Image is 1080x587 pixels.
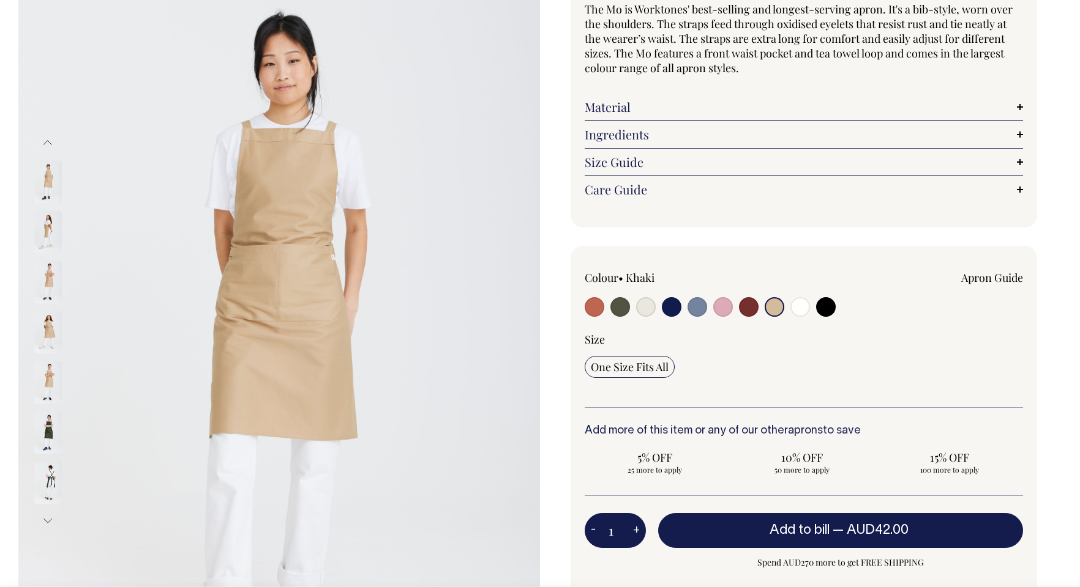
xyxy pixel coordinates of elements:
[585,2,1013,75] span: The Mo is Worktones' best-selling and longest-serving apron. It's a bib-style, worn over the shou...
[847,524,909,536] span: AUD42.00
[658,555,1023,570] span: Spend AUD270 more to get FREE SHIPPING
[626,270,654,285] label: Khaki
[961,270,1023,285] a: Apron Guide
[585,270,760,285] div: Colour
[34,210,62,253] img: khaki
[738,450,866,465] span: 10% OFF
[788,426,823,436] a: aprons
[879,446,1019,478] input: 15% OFF 100 more to apply
[585,446,725,478] input: 5% OFF 25 more to apply
[585,155,1023,169] a: Size Guide
[770,524,830,536] span: Add to bill
[34,461,62,504] img: olive
[591,450,719,465] span: 5% OFF
[34,311,62,353] img: khaki
[591,360,669,374] span: One Size Fits All
[34,411,62,454] img: olive
[39,508,57,535] button: Next
[585,127,1023,142] a: Ingredients
[738,465,866,474] span: 50 more to apply
[585,356,675,378] input: One Size Fits All
[34,160,62,203] img: khaki
[627,519,646,543] button: +
[591,465,719,474] span: 25 more to apply
[585,425,1023,437] h6: Add more of this item or any of our other to save
[39,129,57,157] button: Previous
[585,519,602,543] button: -
[585,332,1023,347] div: Size
[658,513,1023,547] button: Add to bill —AUD42.00
[585,182,1023,197] a: Care Guide
[732,446,872,478] input: 10% OFF 50 more to apply
[885,465,1013,474] span: 100 more to apply
[34,260,62,303] img: khaki
[618,270,623,285] span: •
[34,361,62,404] img: khaki
[585,100,1023,114] a: Material
[885,450,1013,465] span: 15% OFF
[833,524,912,536] span: —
